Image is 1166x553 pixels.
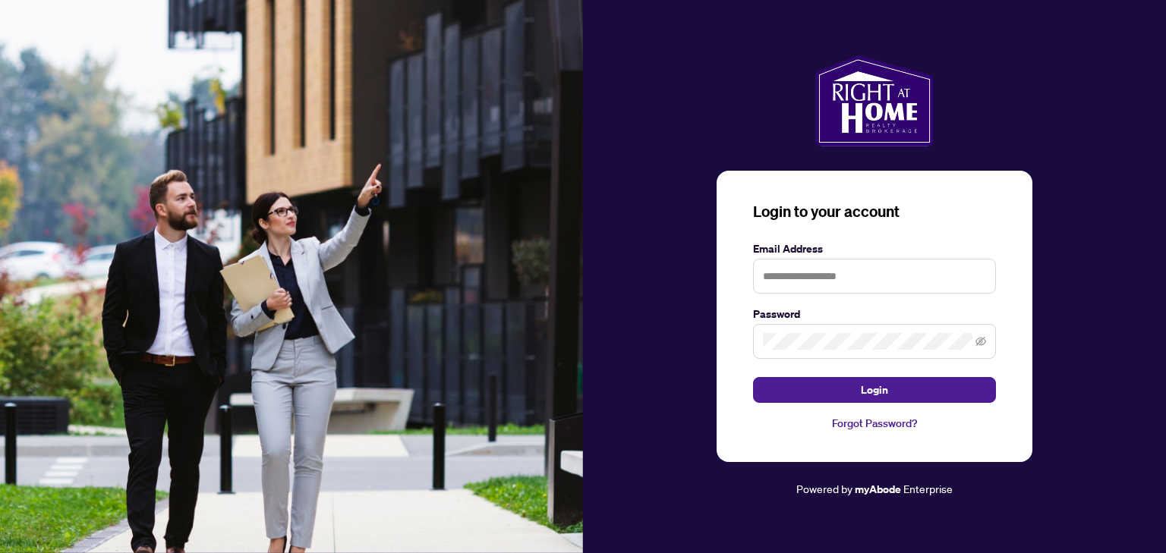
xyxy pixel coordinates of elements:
[796,482,852,495] span: Powered by
[753,377,996,403] button: Login
[815,55,933,146] img: ma-logo
[903,482,953,495] span: Enterprise
[753,201,996,222] h3: Login to your account
[753,415,996,432] a: Forgot Password?
[753,240,996,257] label: Email Address
[855,481,901,498] a: myAbode
[753,306,996,322] label: Password
[975,336,986,347] span: eye-invisible
[861,378,888,402] span: Login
